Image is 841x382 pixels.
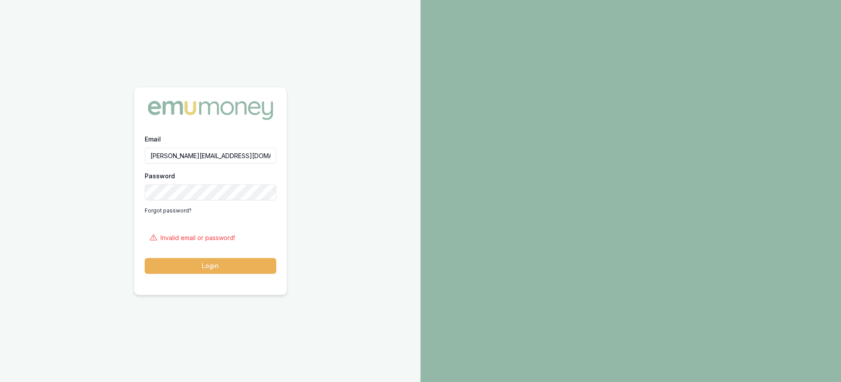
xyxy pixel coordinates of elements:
label: Password [145,172,175,180]
label: Email [145,135,161,143]
img: Emu Money [145,98,276,123]
a: Forgot password? [145,204,192,218]
p: Invalid email or password! [160,233,235,242]
button: Login [145,258,276,274]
